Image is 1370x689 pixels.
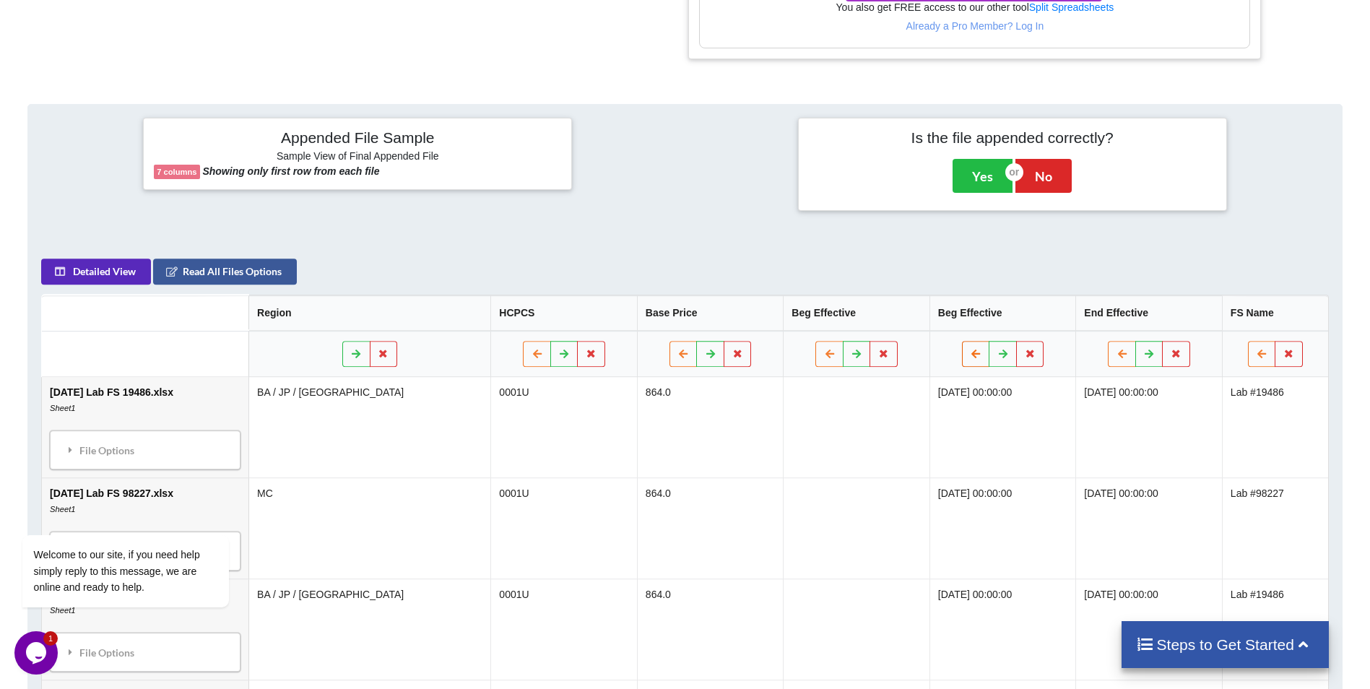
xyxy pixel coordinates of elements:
td: [DATE] 00:00:00 [929,477,1076,578]
td: 864.0 [637,377,784,477]
h4: Appended File Sample [154,129,561,149]
td: [DATE] Lab FS 19486.xlsx [42,377,248,477]
td: 0001U [490,477,637,578]
td: 0001U [490,377,637,477]
td: MC [248,477,490,578]
td: [DATE] Lab FS 19486.xlsx [42,578,248,680]
iframe: chat widget [14,404,274,624]
th: HCPCS [490,295,637,331]
td: BA / JP / [GEOGRAPHIC_DATA] [248,578,490,680]
h4: Steps to Get Started [1136,636,1314,654]
h6: You also get FREE access to our other tool [700,1,1249,14]
button: No [1015,159,1072,192]
td: Lab #19486 [1222,578,1328,680]
button: Read All Files Options [153,259,297,285]
th: Beg Effective [929,295,1076,331]
button: Detailed View [41,259,151,285]
th: End Effective [1075,295,1222,331]
button: Yes [953,159,1013,192]
b: Showing only first row from each file [202,165,379,177]
a: Split Spreadsheets [1029,1,1114,13]
td: 864.0 [637,477,784,578]
iframe: chat widget [14,631,61,675]
th: Beg Effective [783,295,929,331]
h4: Is the file appended correctly? [809,129,1216,147]
b: 7 columns [157,168,196,176]
td: [DATE] 00:00:00 [929,578,1076,680]
h6: Sample View of Final Appended File [154,150,561,165]
td: [DATE] 00:00:00 [1075,477,1222,578]
div: File Options [54,637,236,667]
td: 0001U [490,578,637,680]
th: Region [248,295,490,331]
td: BA / JP / [GEOGRAPHIC_DATA] [248,377,490,477]
td: [DATE] 00:00:00 [929,377,1076,477]
td: 864.0 [637,578,784,680]
p: Already a Pro Member? Log In [700,19,1249,33]
th: FS Name [1222,295,1328,331]
td: Lab #98227 [1222,477,1328,578]
td: [DATE] 00:00:00 [1075,578,1222,680]
th: Base Price [637,295,784,331]
td: Lab #19486 [1222,377,1328,477]
td: [DATE] 00:00:00 [1075,377,1222,477]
